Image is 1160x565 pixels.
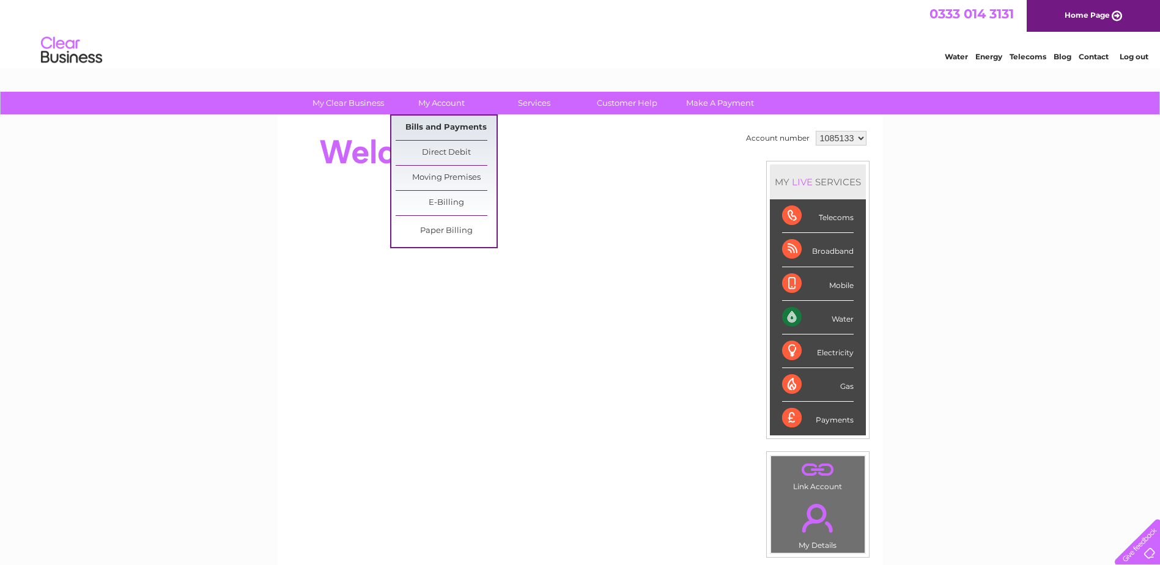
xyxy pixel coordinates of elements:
[292,7,870,59] div: Clear Business is a trading name of Verastar Limited (registered in [GEOGRAPHIC_DATA] No. 3667643...
[975,52,1002,61] a: Energy
[670,92,770,114] a: Make A Payment
[782,402,854,435] div: Payments
[770,456,865,494] td: Link Account
[1010,52,1046,61] a: Telecoms
[391,92,492,114] a: My Account
[945,52,968,61] a: Water
[770,493,865,553] td: My Details
[1079,52,1109,61] a: Contact
[298,92,399,114] a: My Clear Business
[782,368,854,402] div: Gas
[577,92,678,114] a: Customer Help
[484,92,585,114] a: Services
[782,233,854,267] div: Broadband
[396,219,497,243] a: Paper Billing
[396,166,497,190] a: Moving Premises
[774,497,862,539] a: .
[1054,52,1071,61] a: Blog
[1120,52,1148,61] a: Log out
[782,301,854,334] div: Water
[770,164,866,199] div: MY SERVICES
[774,459,862,481] a: .
[789,176,815,188] div: LIVE
[929,6,1014,21] a: 0333 014 3131
[396,116,497,140] a: Bills and Payments
[782,334,854,368] div: Electricity
[782,199,854,233] div: Telecoms
[396,191,497,215] a: E-Billing
[782,267,854,301] div: Mobile
[743,128,813,149] td: Account number
[396,141,497,165] a: Direct Debit
[40,32,103,69] img: logo.png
